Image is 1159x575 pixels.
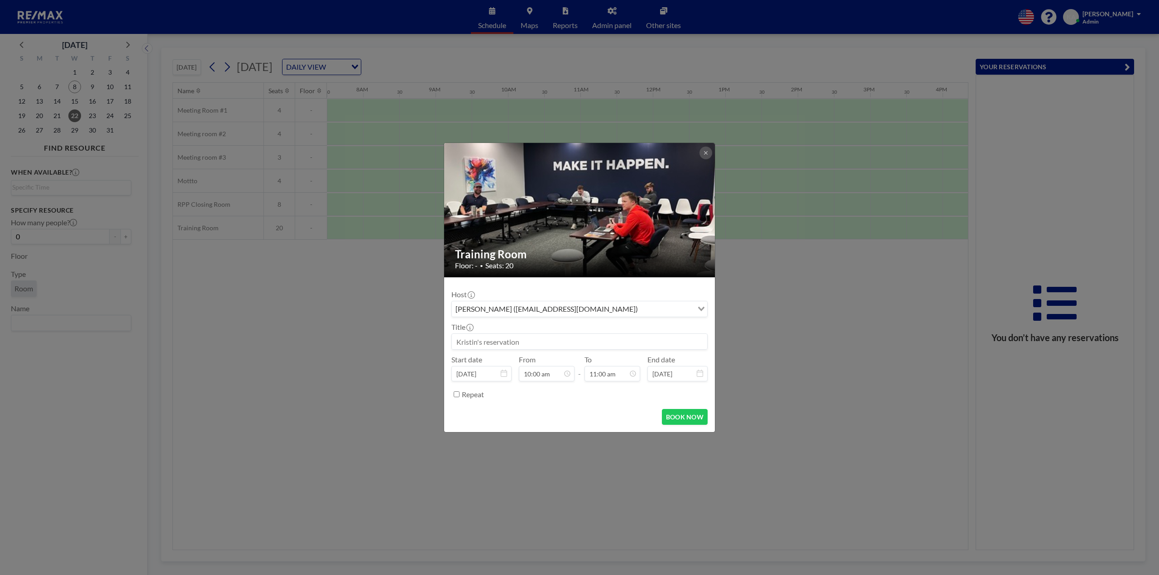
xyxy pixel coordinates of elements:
[455,247,705,261] h2: Training Room
[647,355,675,364] label: End date
[462,390,484,399] label: Repeat
[519,355,536,364] label: From
[451,323,473,332] label: Title
[454,303,640,315] span: [PERSON_NAME] ([EMAIL_ADDRESS][DOMAIN_NAME])
[452,301,707,317] div: Search for option
[662,409,708,425] button: BOOK NOW
[641,303,692,315] input: Search for option
[485,261,513,270] span: Seats: 20
[584,355,592,364] label: To
[480,262,483,269] span: •
[451,355,482,364] label: Start date
[578,358,581,378] span: -
[444,29,716,391] img: 537.jpg
[451,290,474,299] label: Host
[452,334,707,349] input: Kristin's reservation
[455,261,478,270] span: Floor: -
